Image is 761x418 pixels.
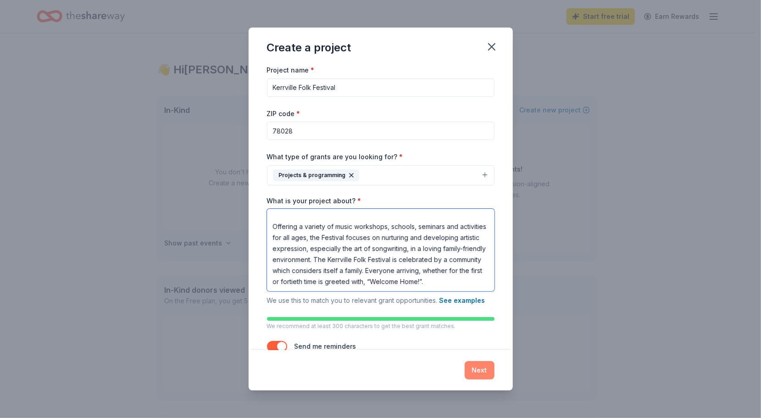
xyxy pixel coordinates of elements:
[267,165,494,185] button: Projects & programming
[267,323,494,330] p: We recommend at least 300 characters to get the best grant matches.
[273,169,359,181] div: Projects & programming
[267,66,315,75] label: Project name
[267,109,300,118] label: ZIP code
[267,122,494,140] input: 12345 (U.S. only)
[267,296,485,304] span: We use this to match you to relevant grant opportunities.
[267,40,351,55] div: Create a project
[267,152,403,162] label: What type of grants are you looking for?
[294,342,356,350] label: Send me reminders
[267,209,494,291] textarea: The Kerrville Folk Festival Foundation presents several music-related events annually. Its flagsh...
[267,78,494,97] input: After school program
[465,361,494,379] button: Next
[267,196,361,206] label: What is your project about?
[439,295,485,306] button: See examples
